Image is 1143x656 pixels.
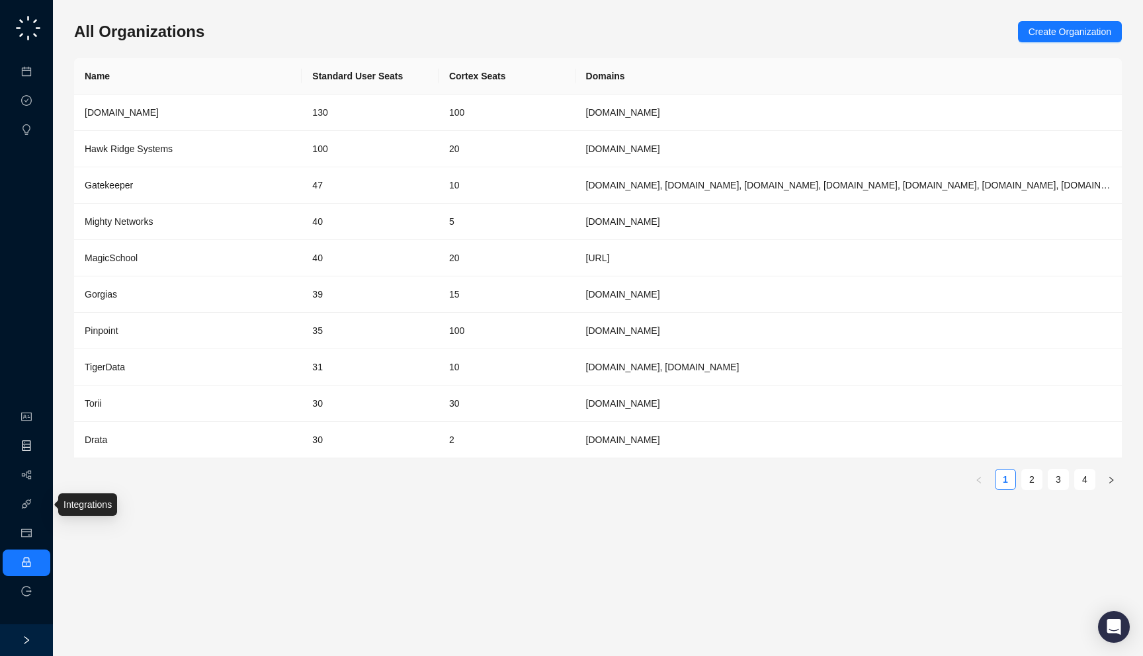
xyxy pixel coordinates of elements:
[21,586,32,596] span: logout
[1101,469,1122,490] li: Next Page
[439,422,575,458] td: 2
[38,96,101,106] a: Approval Tasks
[302,131,439,167] td: 100
[38,441,106,452] a: Objects & Fields
[302,95,439,131] td: 130
[575,240,1122,276] td: magicschool.ai
[1048,470,1068,489] a: 3
[439,95,575,131] td: 100
[74,21,204,42] h3: All Organizations
[85,398,102,409] span: Torii
[38,470,81,481] a: Workflows
[302,167,439,204] td: 47
[575,313,1122,349] td: pinpointhq.com
[439,349,575,386] td: 10
[38,412,91,423] a: Organization
[85,216,153,227] span: Mighty Networks
[439,276,575,313] td: 15
[85,143,173,154] span: Hawk Ridge Systems
[995,469,1016,490] li: 1
[85,289,117,300] span: Gorgias
[302,276,439,313] td: 39
[1021,469,1042,490] li: 2
[439,167,575,204] td: 10
[302,422,439,458] td: 30
[85,180,133,190] span: Gatekeeper
[995,470,1015,489] a: 1
[439,58,575,95] th: Cortex Seats
[85,253,138,263] span: MagicSchool
[85,325,118,336] span: Pinpoint
[439,313,575,349] td: 100
[85,434,107,445] span: Drata
[74,58,302,95] th: Name
[575,167,1122,204] td: gatekeeperhq.com, gatekeeperhq.io, gatekeeper.io, gatekeepervclm.com, gatekeeperhq.co, trygatekee...
[439,131,575,167] td: 20
[302,386,439,422] td: 30
[439,240,575,276] td: 20
[968,469,990,490] button: left
[38,499,87,510] a: Integrations
[575,131,1122,167] td: hawkridgesys.com
[439,386,575,422] td: 30
[575,204,1122,240] td: mightynetworks.com
[1101,469,1122,490] button: right
[575,386,1122,422] td: toriihq.com
[85,107,159,118] span: [DOMAIN_NAME]
[439,204,575,240] td: 5
[1022,470,1042,489] a: 2
[1048,469,1069,490] li: 3
[85,362,125,372] span: TigerData
[13,13,43,43] img: logo-small-C4UdH2pc.png
[302,313,439,349] td: 35
[38,125,70,136] a: Insights
[302,240,439,276] td: 40
[1029,24,1111,39] span: Create Organization
[975,476,983,484] span: left
[22,635,31,645] span: right
[575,422,1122,458] td: Drata.com
[38,528,101,539] a: Usage & Billing
[575,349,1122,386] td: timescale.com, tigerdata.com
[575,58,1122,95] th: Domains
[302,349,439,386] td: 31
[302,58,439,95] th: Standard User Seats
[302,204,439,240] td: 40
[1098,611,1130,643] div: Open Intercom Messenger
[1075,470,1095,489] a: 4
[38,67,108,77] a: Meetings & Calls
[1074,469,1095,490] li: 4
[968,469,990,490] li: Previous Page
[1018,21,1122,42] button: Create Organization
[1107,476,1115,484] span: right
[575,276,1122,313] td: gorgias.com
[38,557,79,568] a: Employee
[575,95,1122,131] td: synthesia.io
